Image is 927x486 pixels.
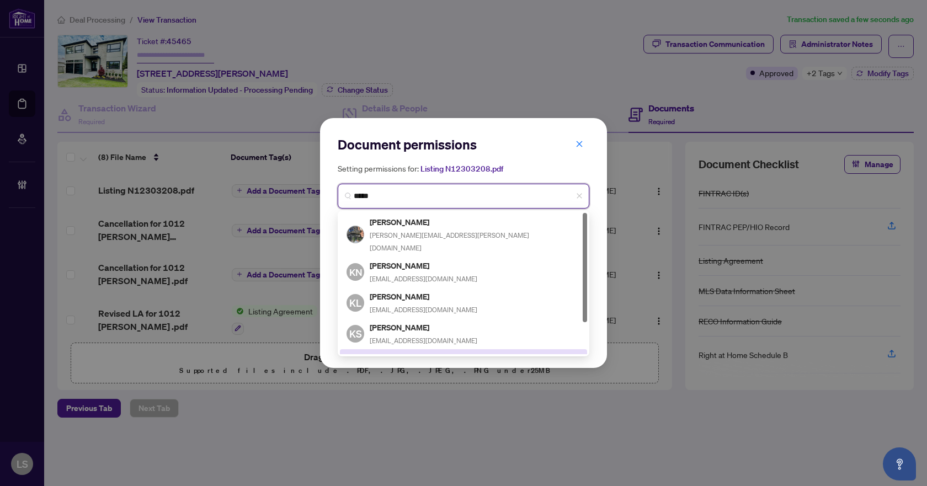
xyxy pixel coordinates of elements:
span: [EMAIL_ADDRESS][DOMAIN_NAME] [370,275,477,283]
h5: [PERSON_NAME] [370,321,477,334]
span: close [576,140,583,148]
h5: Setting permissions for: [338,162,589,175]
span: KL [349,295,361,311]
span: [EMAIL_ADDRESS][DOMAIN_NAME] [370,306,477,314]
span: KS [349,326,362,341]
h5: [PERSON_NAME] [370,259,477,272]
span: [EMAIL_ADDRESS][DOMAIN_NAME] [370,337,477,345]
h5: [PERSON_NAME] [370,352,477,365]
h5: [PERSON_NAME] [370,290,477,303]
span: close [576,193,583,199]
span: KN [349,264,362,279]
button: Open asap [883,447,916,480]
h5: [PERSON_NAME] [370,216,580,228]
h2: Document permissions [338,136,589,153]
span: [PERSON_NAME][EMAIL_ADDRESS][PERSON_NAME][DOMAIN_NAME] [370,231,529,252]
img: search_icon [345,193,351,199]
img: Profile Icon [347,226,364,243]
span: Listing N12303208.pdf [420,164,503,174]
